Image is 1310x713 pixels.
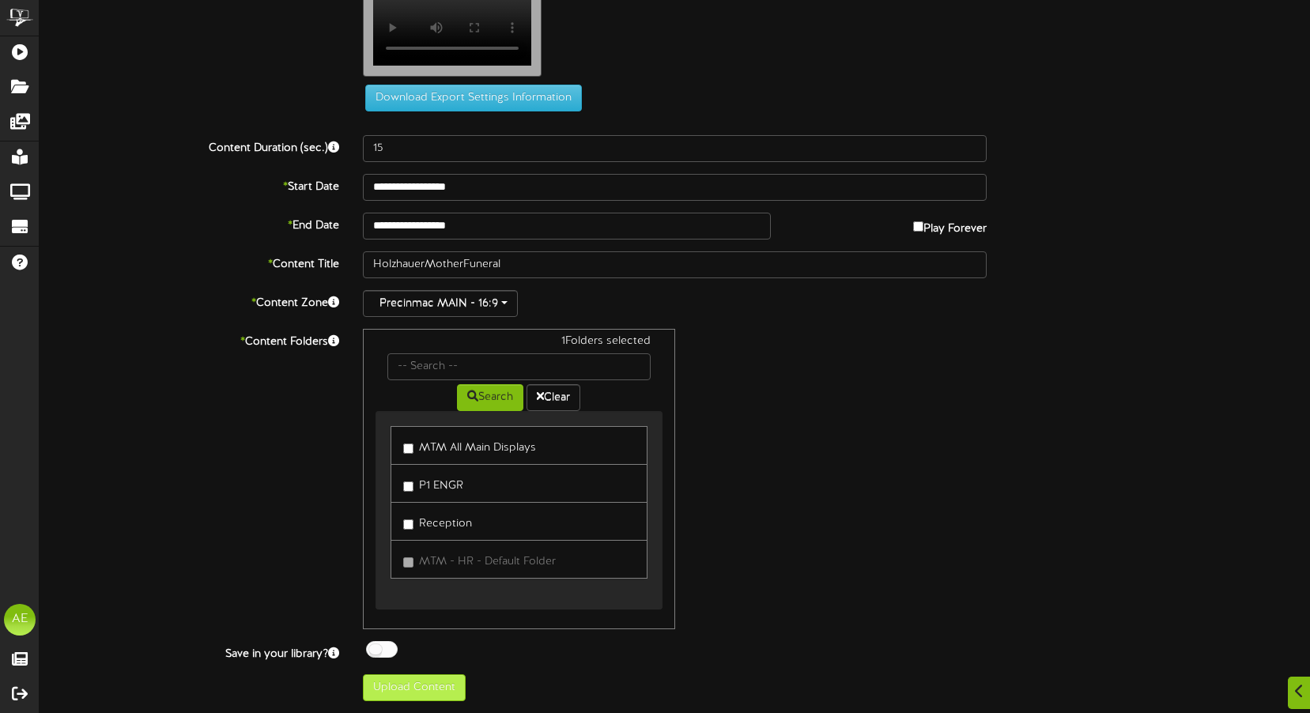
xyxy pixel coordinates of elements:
[403,511,472,532] label: Reception
[28,641,351,662] label: Save in your library?
[403,435,536,456] label: MTM All Main Displays
[403,481,413,492] input: P1 ENGR
[28,135,351,157] label: Content Duration (sec.)
[913,213,987,237] label: Play Forever
[403,557,413,568] input: MTM - HR - Default Folder
[403,473,463,494] label: P1 ENGR
[363,290,518,317] button: Precinmac MAIN - 16:9
[403,443,413,454] input: MTM All Main Displays
[4,604,36,636] div: AE
[28,290,351,311] label: Content Zone
[363,251,987,278] input: Title of this Content
[527,384,580,411] button: Clear
[28,174,351,195] label: Start Date
[28,251,351,273] label: Content Title
[28,213,351,234] label: End Date
[913,221,923,232] input: Play Forever
[387,353,650,380] input: -- Search --
[457,384,523,411] button: Search
[376,334,662,353] div: 1 Folders selected
[28,329,351,350] label: Content Folders
[365,85,582,111] button: Download Export Settings Information
[357,92,582,104] a: Download Export Settings Information
[403,519,413,530] input: Reception
[419,556,556,568] span: MTM - HR - Default Folder
[363,674,466,701] button: Upload Content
